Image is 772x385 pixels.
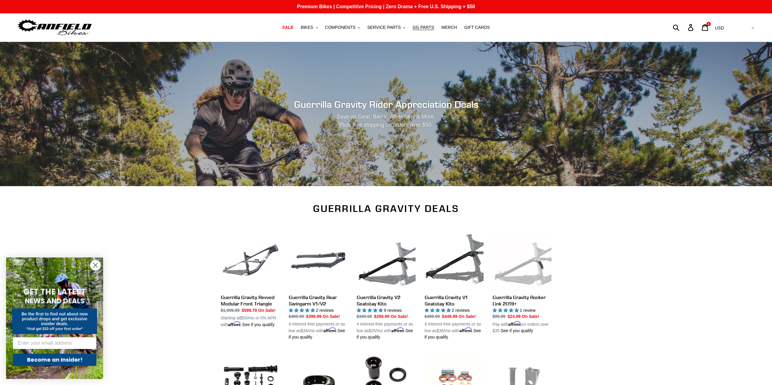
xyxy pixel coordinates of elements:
span: Be the first to find out about new product drops and get exclusive insider deals. [22,312,88,326]
button: BIKES [298,23,321,32]
span: GG PARTS [413,25,434,30]
span: SERVICE PARTS [367,25,401,30]
span: SALE [282,25,293,30]
span: NEWS AND DEALS [25,296,85,306]
span: *And get $10 off your first order* [26,327,83,331]
span: COMPONENTS [325,25,356,30]
a: GG PARTS [410,23,437,32]
input: Enter your email address [13,337,96,349]
a: 3 [698,21,713,34]
h2: Guerrilla Gravity Deals [221,203,551,214]
span: BIKES [301,25,313,30]
a: GIFT CARDS [461,23,493,32]
h2: Guerrilla Gravity Rider Appreciation Deals [221,99,551,110]
button: Close dialog [90,260,101,271]
span: GIFT CARDS [464,25,490,30]
p: Save on Gear, Bikes, Wheelsets & More. Plus, free shipping on orders over $50. [262,113,510,129]
button: SERVICE PARTS [364,23,408,32]
span: GET THE LATEST [23,286,86,297]
button: Become an Insider! [13,354,96,366]
input: Search [676,21,692,34]
a: SALE [279,23,296,32]
span: 3 [708,22,709,26]
button: COMPONENTS [322,23,363,32]
img: Canfield Bikes [17,18,93,37]
a: MERCH [438,23,460,32]
span: MERCH [441,25,457,30]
